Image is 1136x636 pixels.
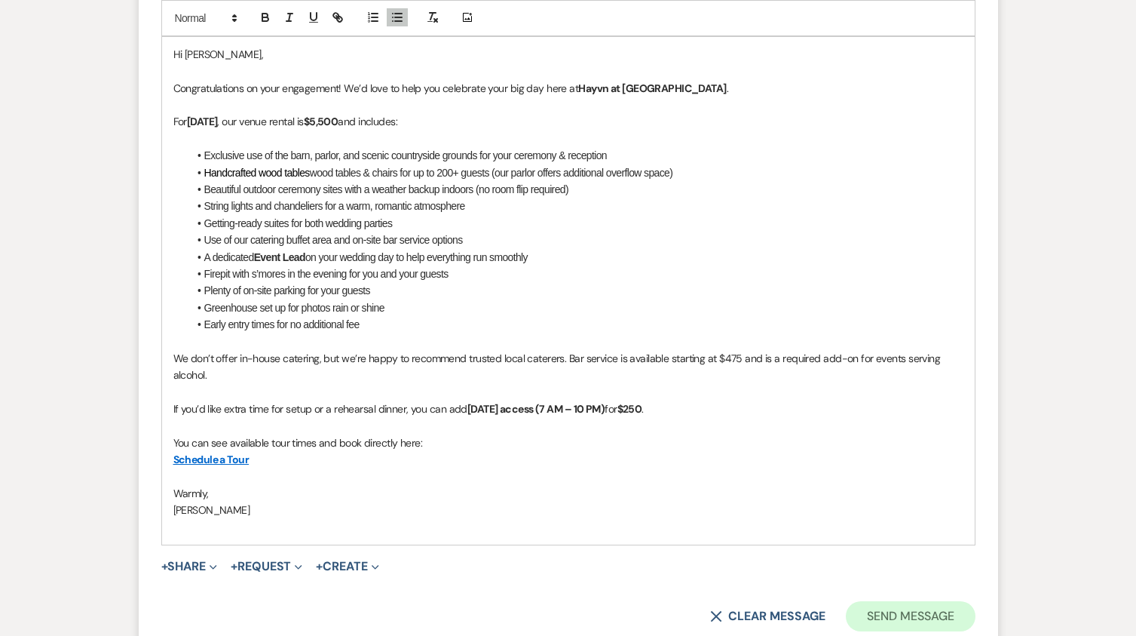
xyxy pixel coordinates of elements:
span: + [161,561,168,573]
li: Firepit with s’mores in the evening for you and your guests [188,266,963,282]
li: Beautiful outdoor ceremony sites with a weather backup indoors (no room flip required) [188,181,963,198]
p: You can see available tour times and book directly here: [173,435,963,451]
p: For , our venue rental is and includes: [173,113,963,130]
button: Send Message [846,601,975,631]
strong: $250 [617,402,642,416]
li: Getting-ready suites for both wedding parties [188,215,963,232]
strong: [DATE] [187,115,218,128]
li: Use of our catering buffet area and on-site bar service options [188,232,963,248]
button: Clear message [710,610,825,622]
p: [PERSON_NAME] [173,502,963,518]
button: Request [231,561,302,573]
span: Handcrafted wood tables [204,167,310,179]
p: If you’d like extra time for setup or a rehearsal dinner, you can add for . [173,401,963,417]
p: Hi [PERSON_NAME], [173,46,963,63]
span: + [316,561,323,573]
strong: [DATE] access (7 AM – 10 PM) [467,402,605,416]
li: Early entry times for no additional fee [188,316,963,333]
li: String lights and chandeliers for a warm, romantic atmosphere [188,198,963,214]
p: Warmly, [173,485,963,502]
li: Greenhouse set up for photos rain or shine [188,300,963,316]
li: A dedicated on your wedding day to help everything run smoothly [188,249,963,266]
li: wood tables & chairs for up to 200+ guests (our parlor offers additional overflow space) [188,164,963,181]
button: Share [161,561,218,573]
li: Exclusive use of the barn, parlor, and scenic countryside grounds for your ceremony & reception [188,147,963,164]
p: Congratulations on your engagement! We’d love to help you celebrate your big day here at . [173,80,963,97]
p: We don’t offer in-house catering, but we’re happy to recommend trusted local caterers. Bar servic... [173,350,963,384]
strong: $5,500 [304,115,338,128]
strong: Hayvn at [GEOGRAPHIC_DATA] [578,81,726,95]
li: Plenty of on-site parking for your guests [188,282,963,299]
a: Schedule a Tour [173,453,250,466]
button: Create [316,561,378,573]
strong: Event Lead [254,251,305,263]
span: + [231,561,237,573]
